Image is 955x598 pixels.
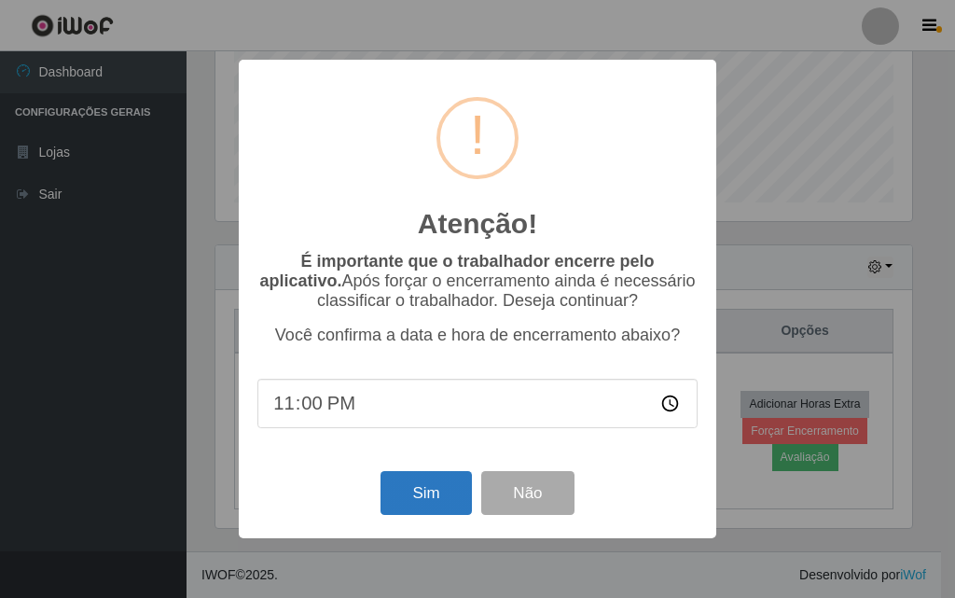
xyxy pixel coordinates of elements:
[257,252,698,311] p: Após forçar o encerramento ainda é necessário classificar o trabalhador. Deseja continuar?
[257,326,698,345] p: Você confirma a data e hora de encerramento abaixo?
[481,471,574,515] button: Não
[259,252,654,290] b: É importante que o trabalhador encerre pelo aplicativo.
[381,471,471,515] button: Sim
[418,207,537,241] h2: Atenção!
